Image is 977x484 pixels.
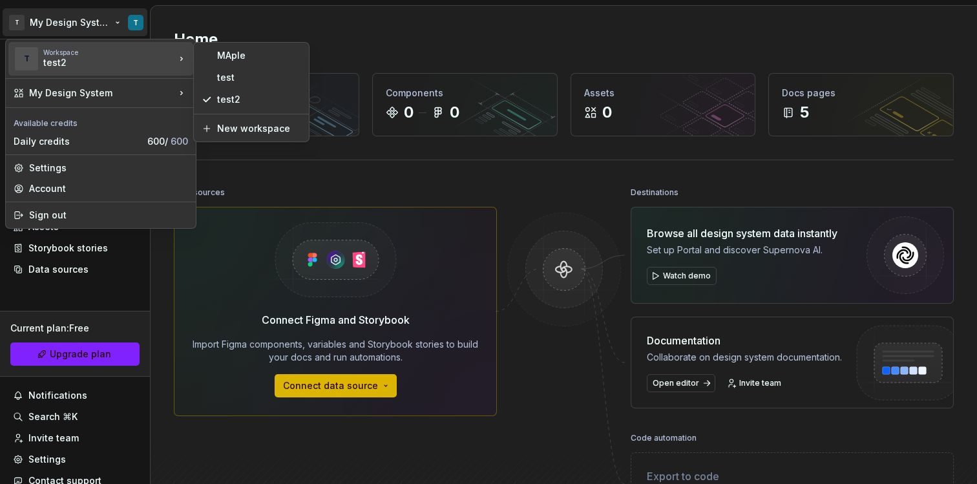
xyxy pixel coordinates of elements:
[217,93,301,106] div: test2
[29,182,188,195] div: Account
[15,47,38,70] div: T
[147,136,188,147] span: 600 /
[217,49,301,62] div: MAple
[8,110,193,131] div: Available credits
[171,136,188,147] span: 600
[29,87,175,100] div: My Design System
[217,122,301,135] div: New workspace
[43,48,175,56] div: Workspace
[43,56,153,69] div: test2
[217,71,301,84] div: test
[29,162,188,174] div: Settings
[29,209,188,222] div: Sign out
[14,135,142,148] div: Daily credits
